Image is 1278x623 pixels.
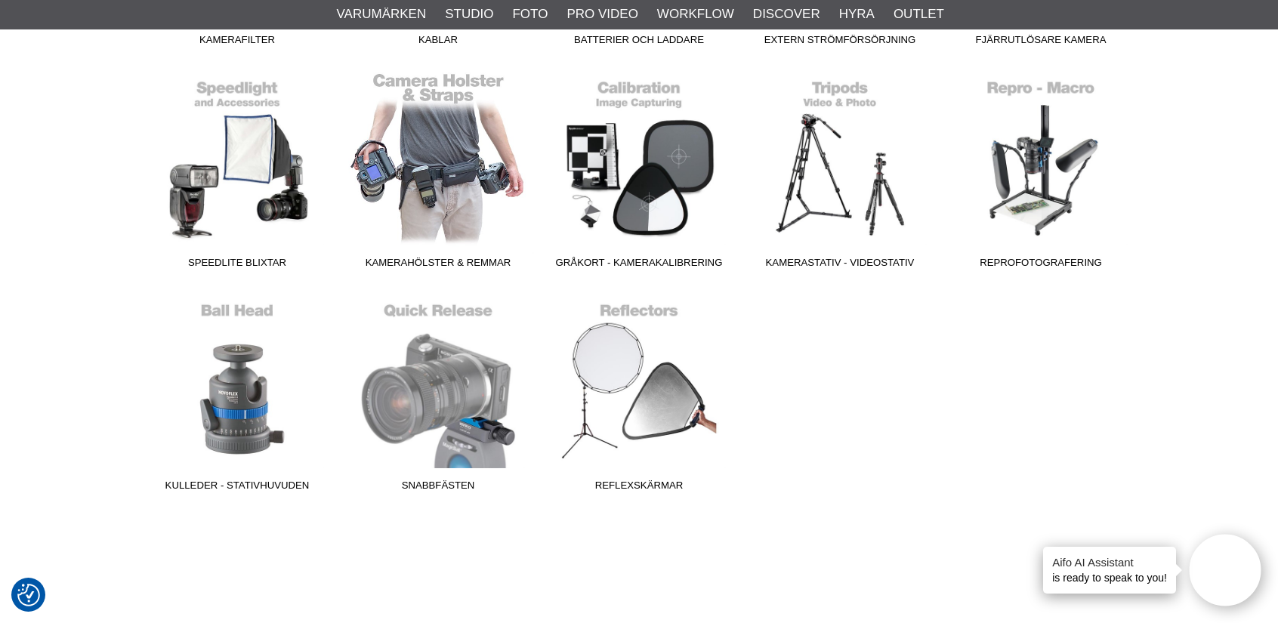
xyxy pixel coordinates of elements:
span: Speedlite Blixtar [137,255,338,276]
button: Samtyckesinställningar [17,581,40,609]
a: Speedlite Blixtar [137,72,338,276]
span: Kablar [338,32,539,53]
span: Kamerastativ - Videostativ [739,255,940,276]
span: Batterier och Laddare [539,32,739,53]
span: Kamerafilter [137,32,338,53]
img: Revisit consent button [17,584,40,606]
span: Kamerahölster & Remmar [338,255,539,276]
a: Studio [445,5,493,24]
a: Snabbfästen [338,295,539,498]
a: Reprofotografering [940,72,1141,276]
a: Foto [512,5,548,24]
a: Workflow [657,5,734,24]
a: Kulleder - Stativhuvuden [137,295,338,498]
a: Kamerahölster & Remmar [338,72,539,276]
span: Fjärrutlösare Kamera [940,32,1141,53]
a: Kamerastativ - Videostativ [739,72,940,276]
span: Reprofotografering [940,255,1141,276]
a: Pro Video [566,5,637,24]
span: Reflexskärmar [539,478,739,498]
span: Snabbfästen [338,478,539,498]
a: Outlet [894,5,944,24]
span: Kulleder - Stativhuvuden [137,478,338,498]
div: is ready to speak to you! [1043,547,1176,594]
a: Discover [753,5,820,24]
a: Hyra [839,5,875,24]
a: Gråkort - Kamerakalibrering [539,72,739,276]
a: Reflexskärmar [539,295,739,498]
h4: Aifo AI Assistant [1052,554,1167,570]
a: Varumärken [337,5,427,24]
span: Gråkort - Kamerakalibrering [539,255,739,276]
span: Extern Strömförsörjning [739,32,940,53]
